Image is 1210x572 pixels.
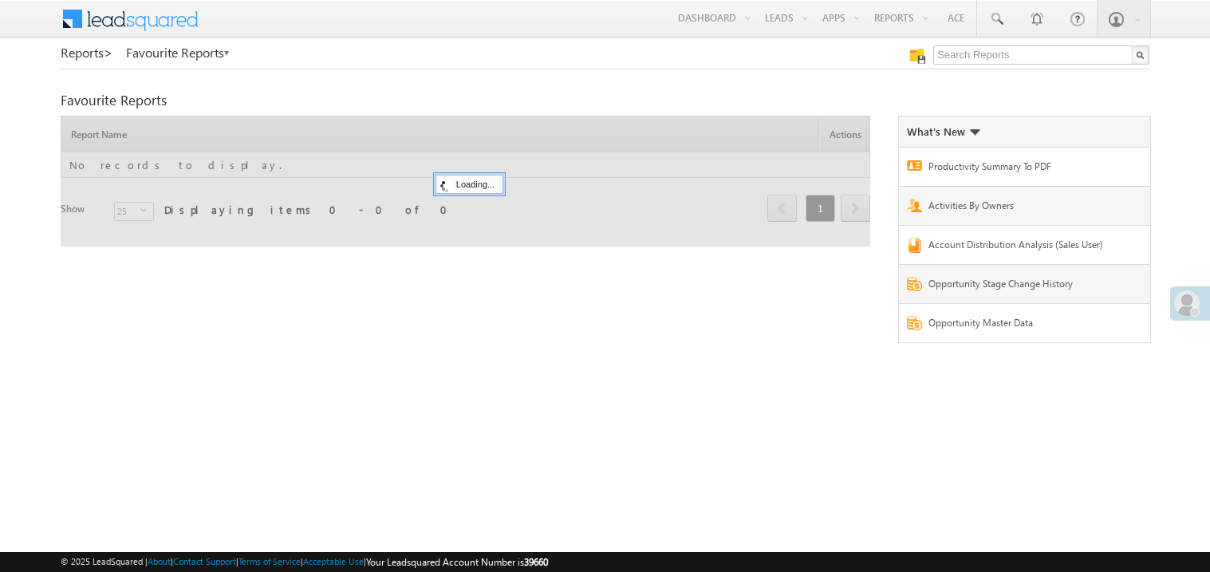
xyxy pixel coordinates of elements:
[61,554,548,570] span: © 2025 LeadSquared | | | | |
[928,199,1115,217] a: Activities By Owners
[907,316,922,330] img: Report
[933,45,1149,65] input: Search Reports
[907,160,922,171] img: Report
[61,93,1149,108] div: Favourite Reports
[928,238,1115,256] a: Account Distribution Analysis (Sales User)
[303,556,364,566] a: Acceptable Use
[969,129,980,136] img: What's new
[104,43,113,61] span: >
[238,556,301,566] a: Terms of Service
[907,124,980,139] div: What's New
[907,238,922,253] img: Report
[148,556,171,566] a: About
[61,45,113,60] a: Reports>
[928,316,1115,334] a: Opportunity Master Data
[928,277,1115,295] a: Opportunity Stage Change History
[907,199,922,212] img: Report
[524,556,548,568] span: 39660
[173,556,236,566] a: Contact Support
[366,556,548,568] span: Your Leadsquared Account Number is
[126,45,231,60] a: Favourite Reports
[909,48,925,64] img: Manage all your saved reports!
[928,160,1115,178] a: Productivity Summary To PDF
[436,175,503,194] div: Loading...
[907,277,922,291] img: Report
